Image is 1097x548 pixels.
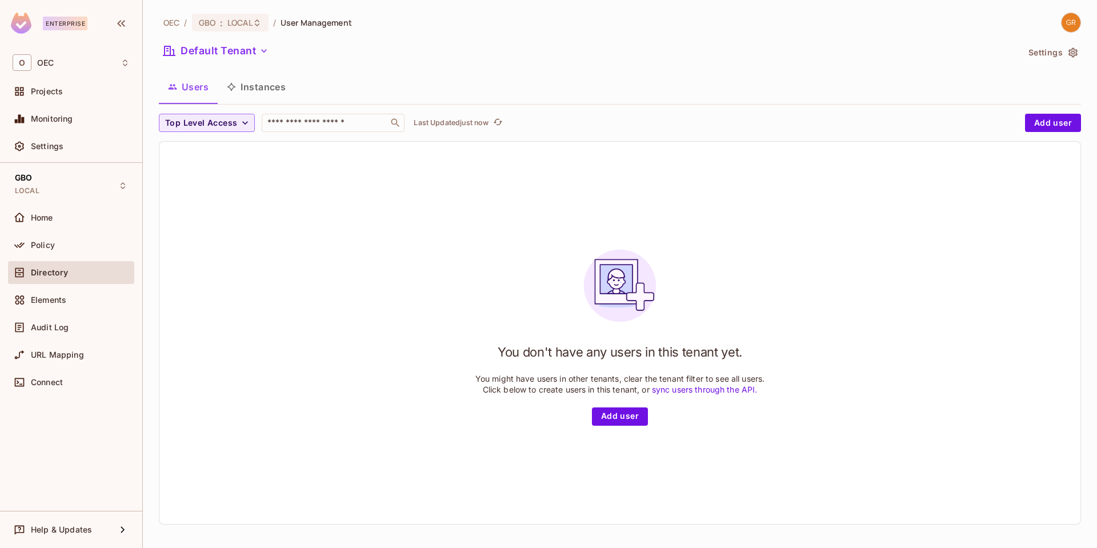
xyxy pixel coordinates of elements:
[1025,114,1081,132] button: Add user
[15,186,39,195] span: LOCAL
[31,87,63,96] span: Projects
[31,378,63,387] span: Connect
[31,350,84,359] span: URL Mapping
[31,213,53,222] span: Home
[163,17,179,28] span: the active workspace
[31,268,68,277] span: Directory
[159,114,255,132] button: Top Level Access
[475,373,765,395] p: You might have users in other tenants, clear the tenant filter to see all users. Click below to c...
[159,42,273,60] button: Default Tenant
[491,116,505,130] button: refresh
[219,18,223,27] span: :
[281,17,352,28] span: User Management
[489,116,505,130] span: Click to refresh data
[652,385,758,394] a: sync users through the API.
[184,17,187,28] li: /
[493,117,503,129] span: refresh
[218,73,295,101] button: Instances
[43,17,87,30] div: Enterprise
[31,295,66,305] span: Elements
[31,142,63,151] span: Settings
[31,323,69,332] span: Audit Log
[227,17,253,28] span: LOCAL
[13,54,31,71] span: O
[592,407,648,426] button: Add user
[31,114,73,123] span: Monitoring
[1024,43,1081,62] button: Settings
[31,525,92,534] span: Help & Updates
[498,343,742,361] h1: You don't have any users in this tenant yet.
[15,173,32,182] span: GBO
[37,58,54,67] span: Workspace: OEC
[11,13,31,34] img: SReyMgAAAABJRU5ErkJggg==
[165,116,237,130] span: Top Level Access
[1062,13,1080,32] img: greg.petros@oeconnection.com
[414,118,489,127] p: Last Updated just now
[31,241,55,250] span: Policy
[199,17,215,28] span: GBO
[159,73,218,101] button: Users
[273,17,276,28] li: /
